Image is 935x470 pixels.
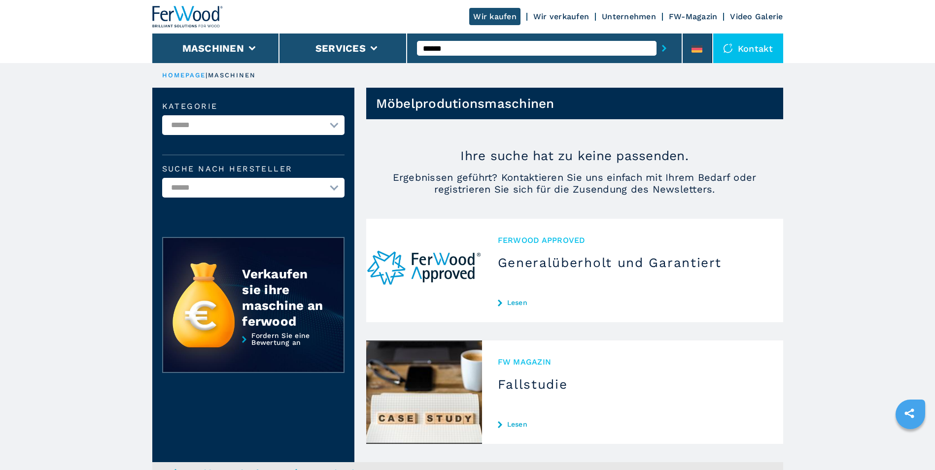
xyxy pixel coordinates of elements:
[730,12,783,21] a: Video Galerie
[533,12,589,21] a: Wir verkaufen
[162,165,345,173] label: Suche nach Hersteller
[723,43,733,53] img: Kontakt
[897,401,922,426] a: sharethis
[376,96,554,111] h1: Möbelprodutionsmaschinen
[242,266,324,329] div: Verkaufen sie ihre maschine an ferwood
[208,71,256,80] p: maschinen
[498,235,767,246] span: Ferwood Approved
[657,37,672,60] button: submit-button
[162,102,345,110] label: Kategorie
[498,299,767,306] a: Lesen
[893,426,928,463] iframe: Chat
[469,8,520,25] a: Wir kaufen
[602,12,656,21] a: Unternehmen
[498,255,767,270] h3: Generalüberholt und Garantiert
[182,42,244,54] button: Maschinen
[669,12,718,21] a: FW-Magazin
[162,332,345,373] a: Fordern Sie eine Bewertung an
[498,420,767,428] a: Lesen
[713,34,783,63] div: Kontakt
[152,6,223,28] img: Ferwood
[366,148,783,164] p: Ihre suche hat zu keine passenden.
[315,42,366,54] button: Services
[366,219,482,322] img: Generalüberholt und Garantiert
[162,71,206,79] a: HOMEPAGE
[498,356,767,368] span: FW MAGAZIN
[498,376,767,392] h3: Fallstudie
[366,171,783,195] span: Ergebnissen geführt? Kontaktieren Sie uns einfach mit Ihrem Bedarf oder registrieren Sie sich für...
[206,71,208,79] span: |
[366,340,482,444] img: Fallstudie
